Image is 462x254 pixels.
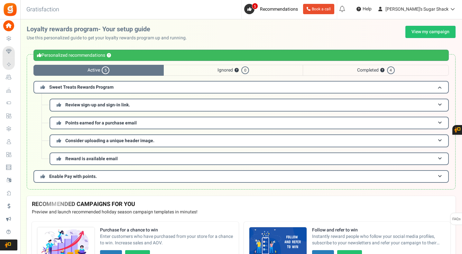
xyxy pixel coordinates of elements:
span: 4 [387,66,395,74]
p: Use this personalized guide to get your loyalty rewards program up and running. [27,35,192,41]
span: Review sign-up and sign-in link. [65,102,130,108]
span: 5 [102,66,109,74]
h4: RECOMMENDED CAMPAIGNS FOR YOU [32,201,450,208]
strong: Follow and refer to win [312,227,446,233]
span: 0 [241,66,249,74]
span: Reward is available email [65,155,118,162]
a: 5 Recommendations [244,4,300,14]
h3: Gratisfaction [19,3,66,16]
a: View my campaign [405,26,456,38]
button: ? [380,68,384,73]
span: Enable Pay with points. [49,173,97,180]
a: Book a call [303,4,334,14]
span: FAQs [452,213,461,225]
span: Instantly reward people who follow your social media profiles, subscribe to your newsletters and ... [312,233,446,246]
span: 5 [252,3,258,9]
span: Recommendations [260,6,298,13]
span: [PERSON_NAME]'s Sugar Shack [385,6,448,13]
div: Personalized recommendations [33,50,449,61]
p: Preview and launch recommended holiday season campaign templates in minutes! [32,209,450,215]
a: Help [354,4,374,14]
span: Ignored [164,65,303,76]
span: Sweet Treats Rewards Program [49,84,114,91]
img: Gratisfaction [3,2,17,17]
span: Help [361,6,372,12]
strong: Purchase for a chance to win [100,227,234,233]
span: Enter customers who have purchased from your store for a chance to win. Increase sales and AOV. [100,233,234,246]
span: Points earned for a purchase email [65,120,137,126]
span: Active [33,65,164,76]
span: Consider uploading a unique header image. [65,137,154,144]
h2: Loyalty rewards program- Your setup guide [27,26,192,33]
span: Completed [303,65,449,76]
button: ? [107,54,111,58]
button: ? [235,68,239,73]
